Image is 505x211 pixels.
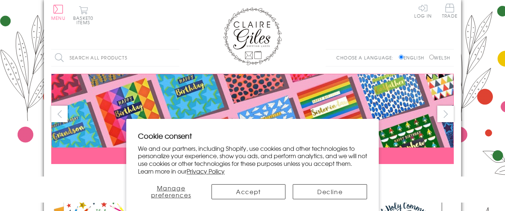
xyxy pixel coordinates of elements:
[442,4,457,18] span: Trade
[293,184,367,199] button: Decline
[429,54,450,61] label: Welsh
[399,55,404,59] input: English
[437,106,454,122] button: next
[51,106,68,122] button: prev
[336,54,397,61] p: Choose a language:
[414,4,432,18] a: Log In
[187,167,225,175] a: Privacy Policy
[73,6,93,25] button: Basket0 items
[138,184,204,199] button: Manage preferences
[51,170,454,181] div: Carousel Pagination
[442,4,457,19] a: Trade
[223,7,282,65] img: Claire Giles Greetings Cards
[76,15,93,26] span: 0 items
[51,5,66,20] button: Menu
[399,54,428,61] label: English
[51,50,179,66] input: Search all products
[138,145,367,175] p: We and our partners, including Shopify, use cookies and other technologies to personalize your ex...
[151,183,191,199] span: Manage preferences
[138,131,367,141] h2: Cookie consent
[429,55,434,59] input: Welsh
[172,50,179,66] input: Search
[51,15,66,21] span: Menu
[212,184,286,199] button: Accept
